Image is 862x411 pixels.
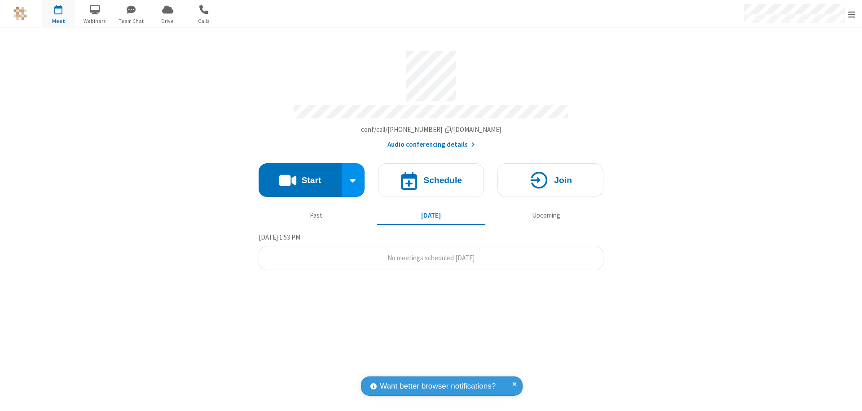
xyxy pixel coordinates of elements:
[497,163,603,197] button: Join
[492,207,600,224] button: Upcoming
[840,388,855,405] iframe: Chat
[42,17,75,25] span: Meet
[554,176,572,184] h4: Join
[380,380,496,392] span: Want better browser notifications?
[259,233,300,241] span: [DATE] 1:53 PM
[262,207,370,224] button: Past
[259,232,603,271] section: Today's Meetings
[361,125,501,134] span: Copy my meeting room link
[378,163,484,197] button: Schedule
[114,17,148,25] span: Team Chat
[361,125,501,135] button: Copy my meeting room linkCopy my meeting room link
[187,17,221,25] span: Calls
[78,17,112,25] span: Webinars
[387,140,475,150] button: Audio conferencing details
[377,207,485,224] button: [DATE]
[387,254,475,262] span: No meetings scheduled [DATE]
[342,163,365,197] div: Start conference options
[13,7,27,20] img: QA Selenium DO NOT DELETE OR CHANGE
[259,163,342,197] button: Start
[151,17,185,25] span: Drive
[423,176,462,184] h4: Schedule
[259,44,603,150] section: Account details
[301,176,321,184] h4: Start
